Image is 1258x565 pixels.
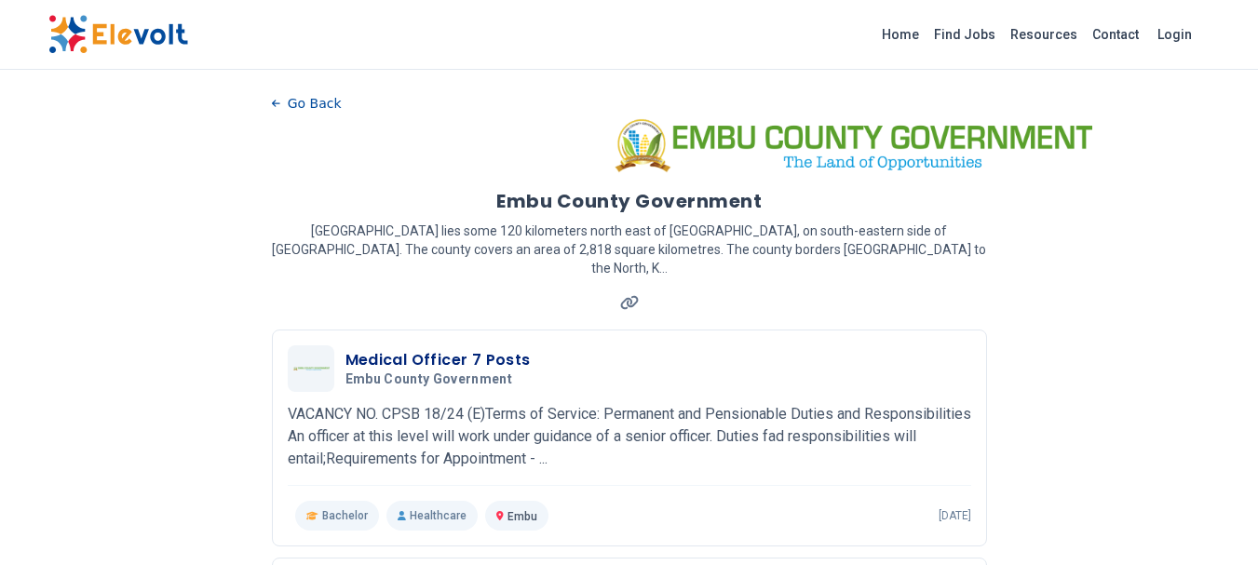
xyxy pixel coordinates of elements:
[48,15,188,54] img: Elevolt
[1146,16,1203,53] a: Login
[1085,20,1146,49] a: Contact
[874,20,927,49] a: Home
[386,501,478,531] p: Healthcare
[927,20,1003,49] a: Find Jobs
[272,89,342,117] button: Go Back
[272,222,987,277] p: [GEOGRAPHIC_DATA] lies some 120 kilometers north east of [GEOGRAPHIC_DATA], on south-eastern side...
[288,345,971,531] a: Embu County GovernmentMedical Officer 7 PostsEmbu County GovernmentVACANCY NO. CPSB 18/24 (E)Term...
[939,508,971,523] p: [DATE]
[292,367,330,370] img: Embu County Government
[288,403,971,470] p: VACANCY NO. CPSB 18/24 (E)Terms of Service: Permanent and Pensionable Duties and Responsibilities...
[507,510,537,523] span: Embu
[602,117,1093,173] img: Embu County Government
[345,349,531,371] h3: Medical Officer 7 Posts
[1003,20,1085,49] a: Resources
[496,188,762,214] h1: Embu County Government
[345,371,513,388] span: Embu County Government
[322,508,368,523] span: Bachelor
